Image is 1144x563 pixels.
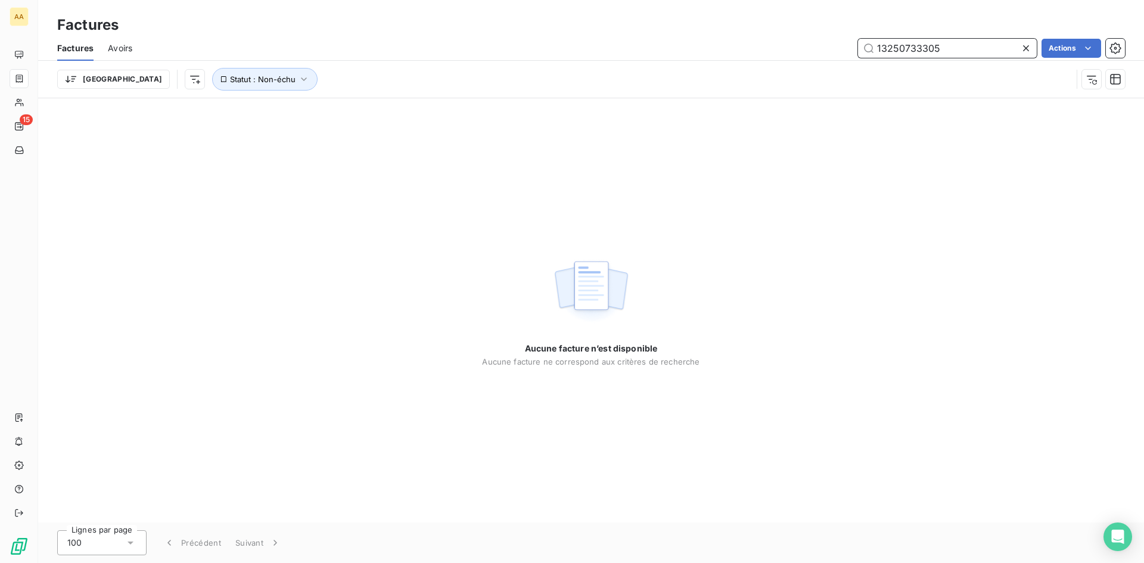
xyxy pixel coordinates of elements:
[156,530,228,555] button: Précédent
[10,7,29,26] div: AA
[482,357,700,366] span: Aucune facture ne correspond aux critères de recherche
[212,68,318,91] button: Statut : Non-échu
[1103,522,1132,551] div: Open Intercom Messenger
[230,74,296,84] span: Statut : Non-échu
[108,42,132,54] span: Avoirs
[67,537,82,549] span: 100
[1042,39,1101,58] button: Actions
[228,530,288,555] button: Suivant
[858,39,1037,58] input: Rechercher
[10,537,29,556] img: Logo LeanPay
[553,254,629,328] img: empty state
[20,114,33,125] span: 15
[525,343,658,354] span: Aucune facture n’est disponible
[57,14,119,36] h3: Factures
[10,117,28,136] a: 15
[57,70,170,89] button: [GEOGRAPHIC_DATA]
[57,42,94,54] span: Factures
